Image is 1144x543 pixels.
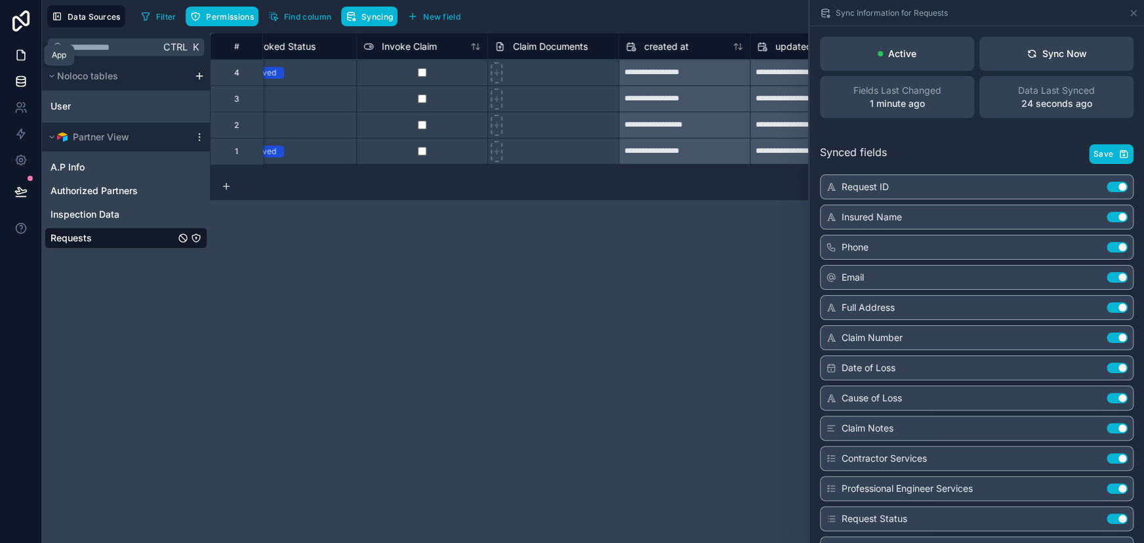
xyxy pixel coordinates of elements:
p: Active [888,47,916,60]
span: User [51,100,71,113]
button: Filter [136,7,181,26]
span: Permissions [206,12,253,22]
span: Email [842,271,864,284]
div: 2 [234,120,239,131]
span: Noloco tables [57,70,118,83]
span: created at [644,40,689,53]
div: A.P Info [45,157,207,178]
a: Inspection Data [51,208,175,221]
span: Invoked Status [251,40,316,53]
span: Requests [51,231,92,245]
span: Claim Documents [513,40,588,53]
a: Permissions [186,7,263,26]
div: 3 [234,94,239,104]
span: Insured Name [842,211,902,224]
p: 24 seconds ago [1021,97,1092,110]
button: Data Sources [47,5,125,28]
span: Syncing [361,12,393,22]
span: Cause of Loss [842,392,902,405]
div: Requests [45,228,207,249]
span: Find column [284,12,331,22]
a: Syncing [341,7,403,26]
span: Authorized Partners [51,184,138,197]
div: User [45,96,207,117]
span: Save [1093,149,1113,159]
a: Requests [51,231,175,245]
span: Synced fields [820,144,887,164]
button: Airtable LogoPartner View [45,128,189,146]
button: Syncing [341,7,398,26]
span: Invoke Claim [382,40,437,53]
button: New field [403,7,465,26]
div: Inspection Data [45,204,207,225]
span: Date of Loss [842,361,895,374]
span: Professional Engineer Services [842,482,973,495]
span: Full Address [842,301,895,314]
span: Request Status [842,512,907,525]
span: Request ID [842,180,889,193]
p: 1 minute ago [870,97,925,110]
div: Sync Now [1027,47,1087,60]
span: Data Sources [68,12,121,22]
span: Fields Last Changed [853,84,941,97]
div: 4 [234,68,239,78]
span: Partner View [73,131,129,144]
span: Phone [842,241,868,254]
span: A.P Info [51,161,85,174]
span: Claim Notes [842,422,893,435]
a: User [51,100,162,113]
div: # [220,41,253,51]
button: Save [1089,144,1134,164]
button: Permissions [186,7,258,26]
span: Inspection Data [51,208,119,221]
button: Sync Now [979,37,1134,71]
a: A.P Info [51,161,175,174]
div: App [52,50,66,60]
a: Authorized Partners [51,184,175,197]
span: Data Last Synced [1018,84,1095,97]
span: Ctrl [162,39,189,55]
span: New field [423,12,460,22]
button: Noloco tables [45,67,189,85]
div: 1 [235,146,238,157]
span: Claim Number [842,331,903,344]
span: K [191,43,200,52]
button: Find column [264,7,336,26]
span: Contractor Services [842,452,927,465]
span: updated at [775,40,823,53]
div: Authorized Partners [45,180,207,201]
span: Filter [156,12,176,22]
img: Airtable Logo [57,132,68,142]
span: Sync Information for Requests [836,8,948,18]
